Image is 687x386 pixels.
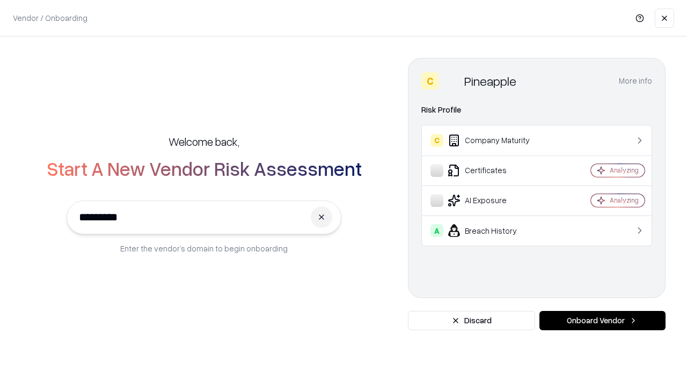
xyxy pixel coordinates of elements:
p: Vendor / Onboarding [13,12,87,24]
img: Pineapple [443,72,460,90]
div: Breach History [430,224,559,237]
div: AI Exposure [430,194,559,207]
div: Analyzing [610,166,639,175]
p: Enter the vendor’s domain to begin onboarding [120,243,288,254]
div: Certificates [430,164,559,177]
button: Discard [408,311,535,330]
div: Company Maturity [430,134,559,147]
h2: Start A New Vendor Risk Assessment [47,158,362,179]
div: C [421,72,438,90]
button: More info [619,71,652,91]
div: A [430,224,443,237]
div: C [430,134,443,147]
button: Onboard Vendor [539,311,666,330]
div: Pineapple [464,72,516,90]
h5: Welcome back, [169,134,239,149]
div: Risk Profile [421,103,652,116]
div: Analyzing [610,196,639,205]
